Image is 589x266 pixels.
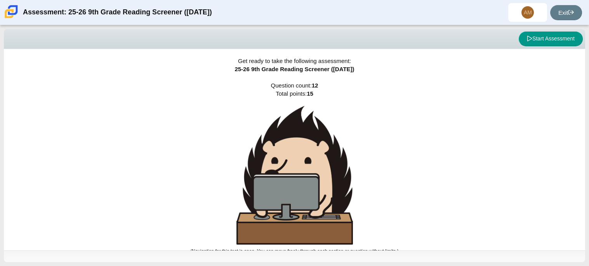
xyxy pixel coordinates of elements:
[307,90,313,97] b: 15
[524,10,532,15] span: AM
[190,82,398,254] span: Question count: Total points:
[23,3,212,22] div: Assessment: 25-26 9th Grade Reading Screener ([DATE])
[238,58,351,64] span: Get ready to take the following assessment:
[519,31,583,46] button: Start Assessment
[236,106,353,245] img: hedgehog-behind-computer-large.png
[550,5,582,20] a: Exit
[312,82,318,89] b: 12
[235,66,354,72] span: 25-26 9th Grade Reading Screener ([DATE])
[3,3,19,20] img: Carmen School of Science & Technology
[3,14,19,21] a: Carmen School of Science & Technology
[190,248,398,254] small: (Navigation for this test is open. You can move freely through each section or question without l...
